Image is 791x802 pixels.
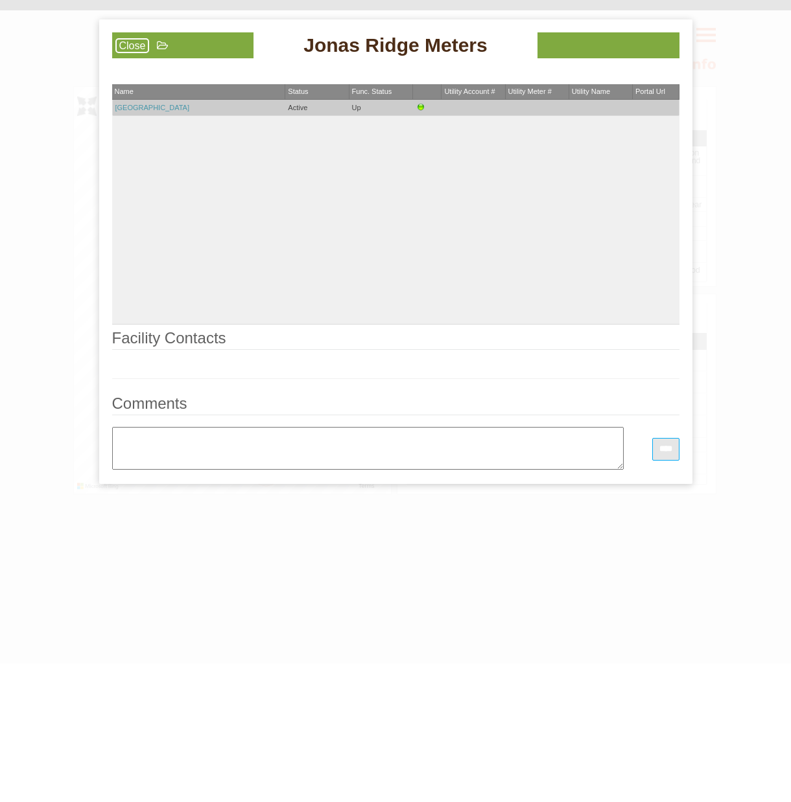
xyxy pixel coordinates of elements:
td: Active [285,100,349,116]
span: Portal Url [635,87,665,95]
td: Up [349,100,413,116]
span: Utility Account # [444,87,495,95]
th: Func. Status [349,84,413,100]
span: Name [115,87,134,95]
th: Portal Url [633,84,679,100]
th: Utility Account # [442,84,505,100]
th: Name [112,84,286,100]
span: Jonas Ridge Meters [303,32,487,58]
a: [GEOGRAPHIC_DATA] [115,104,190,111]
th: Utility Name [569,84,633,100]
legend: Comments [112,396,679,415]
span: Utility Name [572,87,610,95]
th: Status [285,84,349,100]
legend: Facility Contacts [112,330,679,350]
th: Utility Meter # [506,84,569,100]
span: Func. Status [352,87,392,95]
span: Status [288,87,308,95]
span: Utility Meter # [508,87,552,95]
img: Up [416,102,426,113]
a: Close [115,38,150,53]
th: &nbsp; [413,84,442,100]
